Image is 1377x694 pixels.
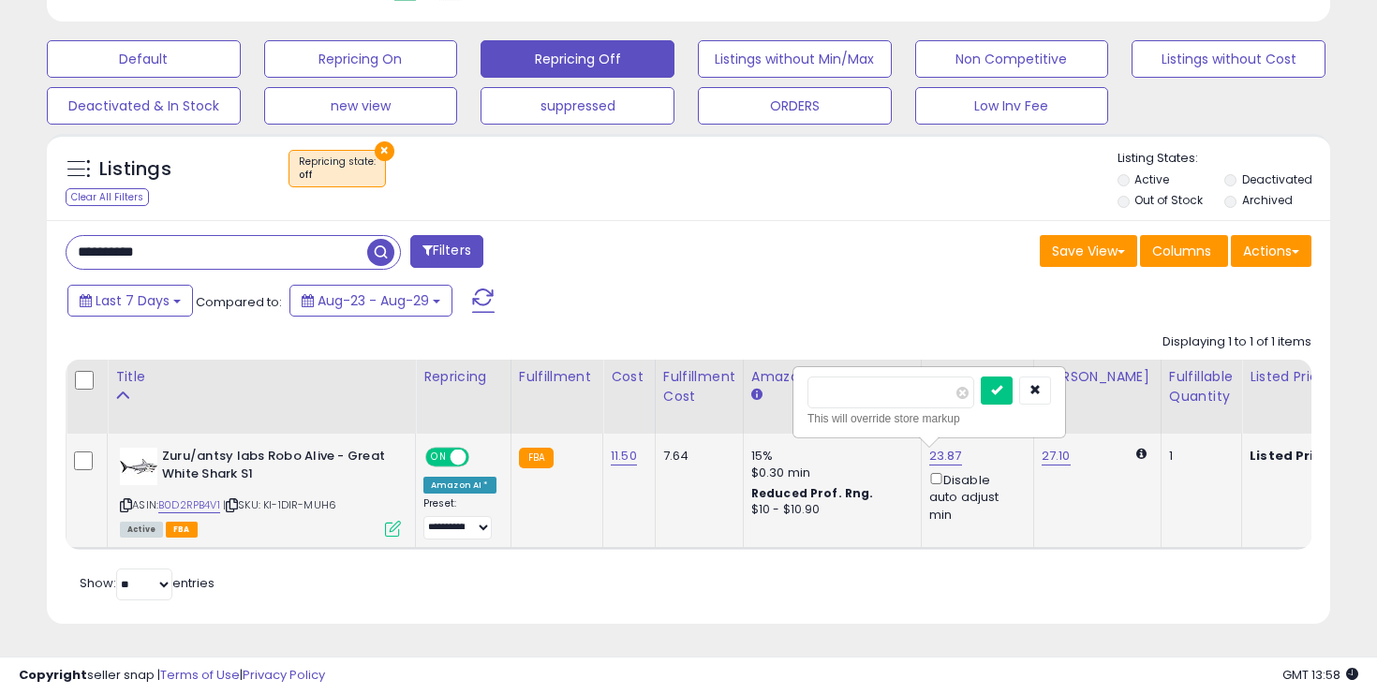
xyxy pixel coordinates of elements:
i: Calculated using Dynamic Max Price. [1136,448,1147,460]
div: seller snap | | [19,667,325,685]
label: Active [1134,171,1169,187]
span: ON [427,450,451,465]
span: OFF [466,450,496,465]
a: Privacy Policy [243,666,325,684]
span: All listings currently available for purchase on Amazon [120,522,163,538]
div: Fulfillment Cost [663,367,735,406]
div: $0.30 min [751,465,907,481]
div: Fulfillment [519,367,595,387]
a: 11.50 [611,447,637,465]
span: Last 7 Days [96,291,170,310]
div: Disable auto adjust min [929,469,1019,524]
button: Repricing On [264,40,458,78]
a: 23.87 [929,447,962,465]
button: Columns [1140,235,1228,267]
span: FBA [166,522,198,538]
div: 1 [1169,448,1227,465]
strong: Copyright [19,666,87,684]
b: Listed Price: [1250,447,1335,465]
div: Clear All Filters [66,188,149,206]
h5: Listings [99,156,171,183]
div: ASIN: [120,448,401,535]
span: Aug-23 - Aug-29 [318,291,429,310]
div: 15% [751,448,907,465]
span: Repricing state : [299,155,376,183]
button: suppressed [481,87,674,125]
b: Zuru/antsy labs Robo Alive - Great White Shark S1 [162,448,390,487]
button: ORDERS [698,87,892,125]
div: Preset: [423,497,496,539]
label: Out of Stock [1134,192,1203,208]
div: Amazon Fees [751,367,913,387]
a: 27.10 [1042,447,1071,465]
span: Columns [1152,242,1211,260]
button: Aug-23 - Aug-29 [289,285,452,317]
img: 317DNjQdd4L._SL40_.jpg [120,448,157,485]
button: Low Inv Fee [915,87,1109,125]
div: This will override store markup [807,409,1051,428]
button: new view [264,87,458,125]
div: Cost [611,367,647,387]
div: Displaying 1 to 1 of 1 items [1162,333,1311,351]
button: Listings without Cost [1132,40,1325,78]
button: Non Competitive [915,40,1109,78]
div: 7.64 [663,448,729,465]
span: 2025-09-6 13:58 GMT [1282,666,1358,684]
button: Repricing Off [481,40,674,78]
button: Actions [1231,235,1311,267]
div: Repricing [423,367,503,387]
button: Last 7 Days [67,285,193,317]
button: Save View [1040,235,1137,267]
label: Deactivated [1242,171,1312,187]
span: Compared to: [196,293,282,311]
p: Listing States: [1118,150,1331,168]
small: FBA [519,448,554,468]
div: Fulfillable Quantity [1169,367,1234,406]
a: Terms of Use [160,666,240,684]
div: $10 - $10.90 [751,502,907,518]
button: Listings without Min/Max [698,40,892,78]
small: Amazon Fees. [751,387,763,404]
button: Default [47,40,241,78]
button: Filters [410,235,483,268]
label: Archived [1242,192,1293,208]
button: Deactivated & In Stock [47,87,241,125]
div: Amazon AI * [423,477,496,494]
b: Reduced Prof. Rng. [751,485,874,501]
div: [PERSON_NAME] [1042,367,1153,387]
span: | SKU: KI-1DIR-MUH6 [223,497,336,512]
div: Title [115,367,407,387]
a: B0D2RPB4V1 [158,497,220,513]
button: × [375,141,394,161]
span: Show: entries [80,574,215,592]
div: off [299,169,376,182]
